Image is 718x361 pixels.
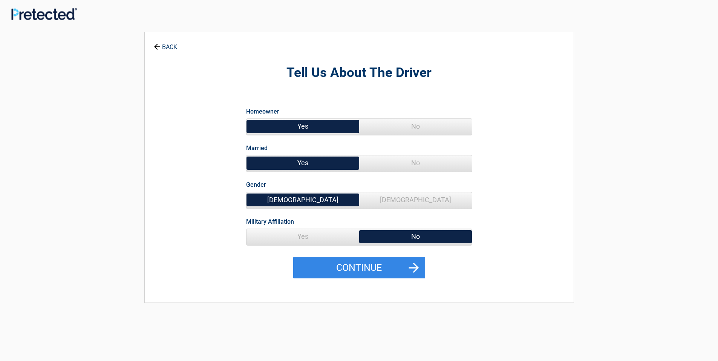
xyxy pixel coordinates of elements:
[11,8,77,20] img: Main Logo
[246,155,359,171] span: Yes
[246,192,359,207] span: [DEMOGRAPHIC_DATA]
[359,192,472,207] span: [DEMOGRAPHIC_DATA]
[293,257,425,279] button: Continue
[246,143,268,153] label: Married
[359,229,472,244] span: No
[246,217,294,227] label: Military Affiliation
[246,119,359,134] span: Yes
[152,37,179,50] a: BACK
[359,155,472,171] span: No
[246,229,359,244] span: Yes
[246,106,279,117] label: Homeowner
[359,119,472,134] span: No
[246,180,266,190] label: Gender
[186,64,532,82] h2: Tell Us About The Driver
